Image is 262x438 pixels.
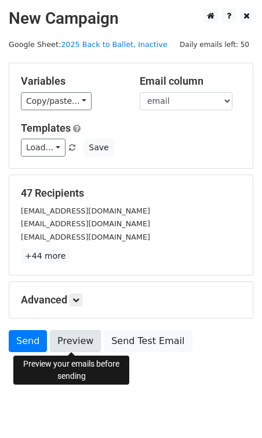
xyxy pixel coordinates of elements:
[21,187,241,200] h5: 47 Recipients
[204,382,262,438] iframe: Chat Widget
[21,219,150,228] small: [EMAIL_ADDRESS][DOMAIN_NAME]
[21,249,70,263] a: +44 more
[83,139,114,157] button: Save
[61,40,168,49] a: 2025 Back to Ballet, Inactive
[140,75,241,88] h5: Email column
[176,40,253,49] a: Daily emails left: 50
[9,9,253,28] h2: New Campaign
[50,330,101,352] a: Preview
[104,330,192,352] a: Send Test Email
[21,92,92,110] a: Copy/paste...
[21,75,122,88] h5: Variables
[21,233,150,241] small: [EMAIL_ADDRESS][DOMAIN_NAME]
[13,356,129,385] div: Preview your emails before sending
[21,122,71,134] a: Templates
[21,139,65,157] a: Load...
[9,330,47,352] a: Send
[176,38,253,51] span: Daily emails left: 50
[21,207,150,215] small: [EMAIL_ADDRESS][DOMAIN_NAME]
[21,294,241,306] h5: Advanced
[9,40,168,49] small: Google Sheet:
